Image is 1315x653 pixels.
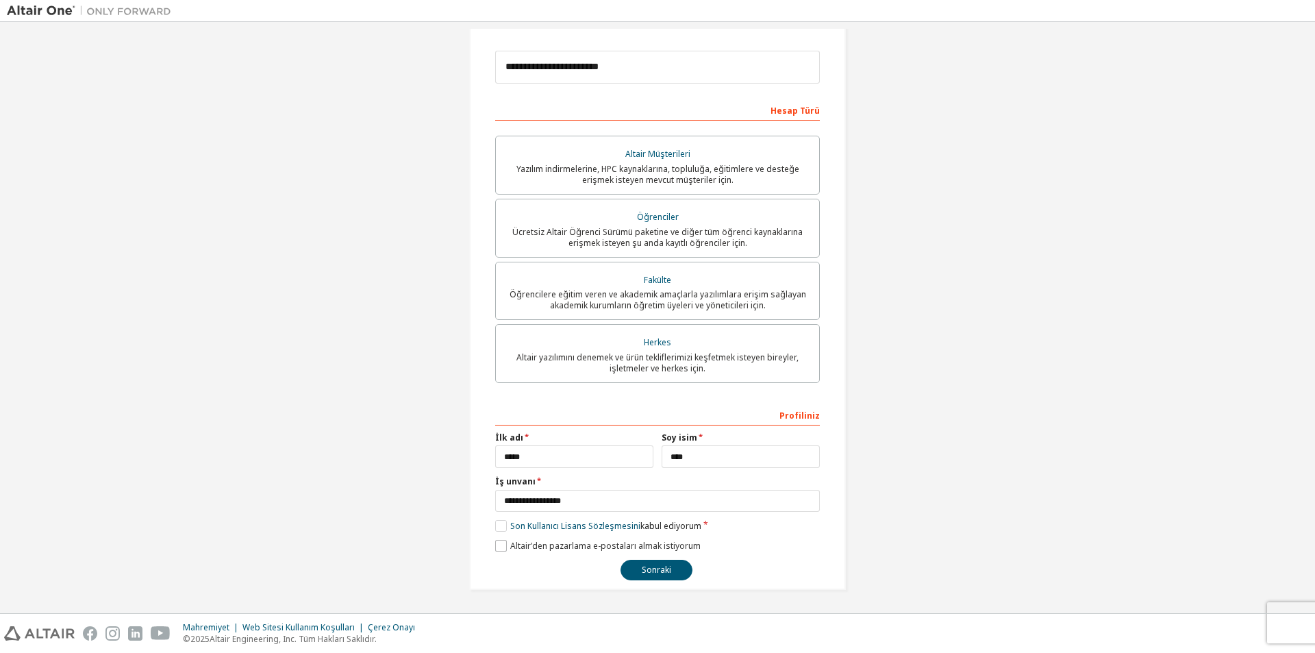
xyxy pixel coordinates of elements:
[495,476,536,487] font: İş unvanı
[183,621,229,633] font: Mahremiyet
[662,432,697,443] font: Soy isim
[771,105,820,116] font: Hesap Türü
[640,520,701,532] font: kabul ediyorum
[625,148,690,160] font: Altair Müşterileri
[510,540,701,552] font: Altair'den pazarlama e-postaları almak istiyorum
[637,211,679,223] font: Öğrenciler
[368,621,415,633] font: Çerez Onayı
[105,626,120,641] img: instagram.svg
[4,626,75,641] img: altair_logo.svg
[510,288,806,311] font: Öğrencilere eğitim veren ve akademik amaçlarla yazılımlara erişim sağlayan akademik kurumların öğ...
[512,226,803,249] font: Ücretsiz Altair Öğrenci Sürümü paketine ve diğer tüm öğrenci kaynaklarına erişmek isteyen şu anda...
[495,432,523,443] font: İlk adı
[190,633,210,645] font: 2025
[7,4,178,18] img: Altair Bir
[83,626,97,641] img: facebook.svg
[151,626,171,641] img: youtube.svg
[128,626,142,641] img: linkedin.svg
[183,633,190,645] font: ©
[510,520,640,532] font: Son Kullanıcı Lisans Sözleşmesini
[516,352,799,374] font: Altair yazılımını denemek ve ürün tekliflerimizi keşfetmek isteyen bireyler, işletmeler ve herkes...
[210,633,377,645] font: Altair Engineering, Inc. Tüm Hakları Saklıdır.
[642,564,671,576] font: Sonraki
[644,336,671,348] font: Herkes
[644,274,671,286] font: Fakülte
[242,621,355,633] font: Web Sitesi Kullanım Koşulları
[621,560,692,580] button: Sonraki
[779,410,820,421] font: Profiliniz
[516,163,799,186] font: Yazılım indirmelerine, HPC kaynaklarına, topluluğa, eğitimlere ve desteğe erişmek isteyen mevcut ...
